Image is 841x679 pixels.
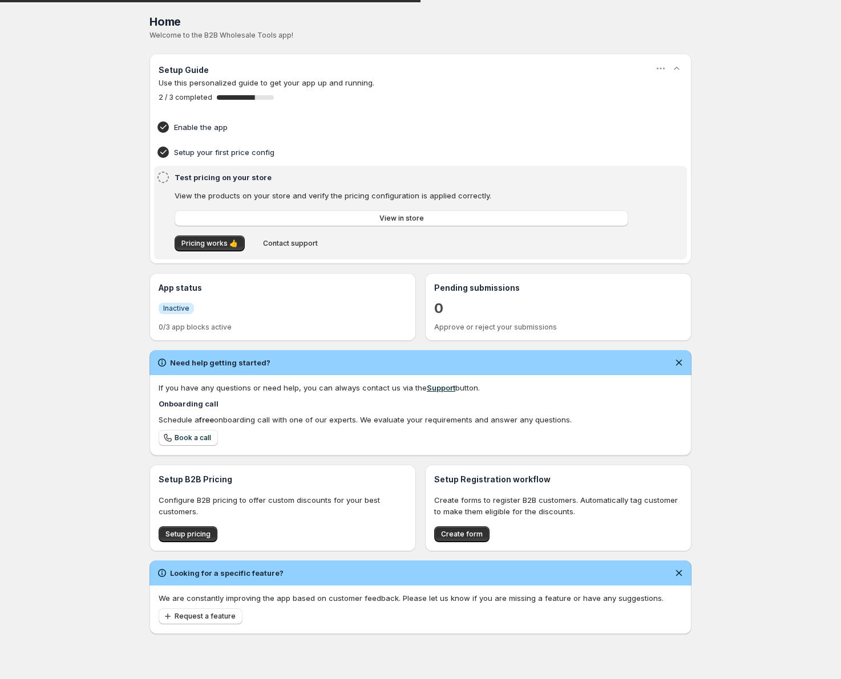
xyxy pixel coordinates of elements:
[170,567,284,579] h2: Looking for a specific feature?
[441,530,483,539] span: Create form
[175,612,236,621] span: Request a feature
[159,414,682,425] div: Schedule a onboarding call with one of our experts. We evaluate your requirements and answer any ...
[175,172,632,183] h4: Test pricing on your store
[159,474,407,485] h3: Setup B2B Pricing
[379,214,424,223] span: View in store
[159,526,217,542] button: Setup pricing
[671,355,687,371] button: Dismiss notification
[427,383,455,392] a: Support
[434,282,682,294] h3: Pending submissions
[159,302,194,314] a: InfoInactive
[159,592,682,604] p: We are constantly improving the app based on customer feedback. Please let us know if you are mis...
[175,190,628,201] p: View the products on your store and verify the pricing configuration is applied correctly.
[174,147,632,158] h4: Setup your first price config
[434,526,490,542] button: Create form
[434,323,682,332] p: Approve or reject your submissions
[159,64,209,76] h3: Setup Guide
[149,15,181,29] span: Home
[163,304,189,313] span: Inactive
[159,93,212,102] span: 2 / 3 completed
[434,474,682,485] h3: Setup Registration workflow
[434,299,443,318] a: 0
[175,210,628,226] a: View in store
[159,77,682,88] p: Use this personalized guide to get your app up and running.
[181,239,238,248] span: Pricing works 👍
[256,235,325,251] button: Contact support
[175,433,211,442] span: Book a call
[159,323,407,332] p: 0/3 app blocks active
[159,382,682,393] div: If you have any questions or need help, you can always contact us via the button.
[159,608,242,624] button: Request a feature
[159,430,218,446] a: Book a call
[175,235,245,251] button: Pricing works 👍
[159,398,682,409] h4: Onboarding call
[199,415,214,424] b: free
[174,121,632,133] h4: Enable the app
[159,494,407,517] p: Configure B2B pricing to offer custom discounts for your best customers.
[165,530,211,539] span: Setup pricing
[159,282,407,294] h3: App status
[170,357,270,368] h2: Need help getting started?
[434,494,682,517] p: Create forms to register B2B customers. Automatically tag customer to make them eligible for the ...
[263,239,318,248] span: Contact support
[149,31,692,40] p: Welcome to the B2B Wholesale Tools app!
[671,565,687,581] button: Dismiss notification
